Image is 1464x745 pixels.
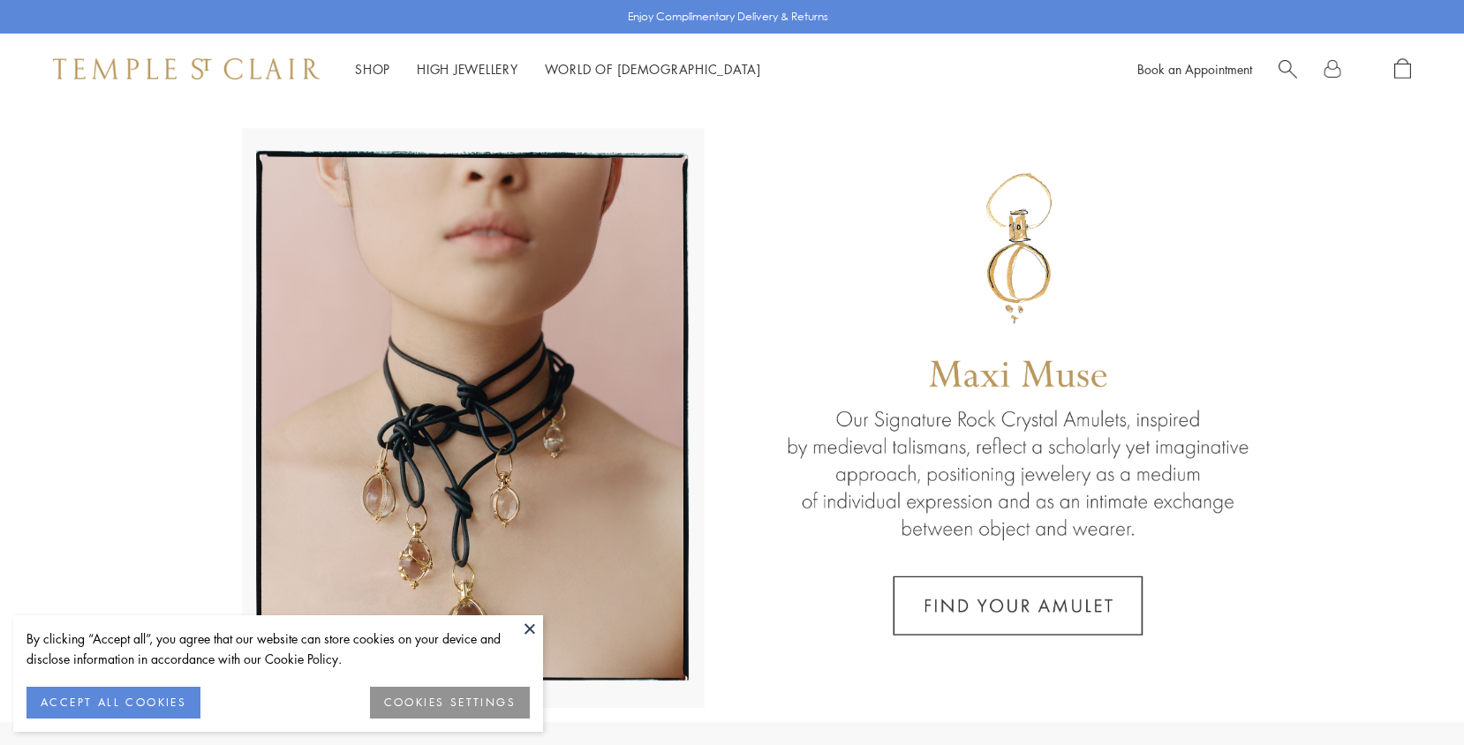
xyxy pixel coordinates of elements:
[417,60,518,78] a: High JewelleryHigh Jewellery
[628,8,828,26] p: Enjoy Complimentary Delivery & Returns
[1137,60,1252,78] a: Book an Appointment
[1394,58,1411,80] a: Open Shopping Bag
[26,628,530,669] div: By clicking “Accept all”, you agree that our website can store cookies on your device and disclos...
[370,687,530,719] button: COOKIES SETTINGS
[355,58,761,80] nav: Main navigation
[355,60,390,78] a: ShopShop
[53,58,320,79] img: Temple St. Clair
[26,687,200,719] button: ACCEPT ALL COOKIES
[545,60,761,78] a: World of [DEMOGRAPHIC_DATA]World of [DEMOGRAPHIC_DATA]
[1279,58,1297,80] a: Search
